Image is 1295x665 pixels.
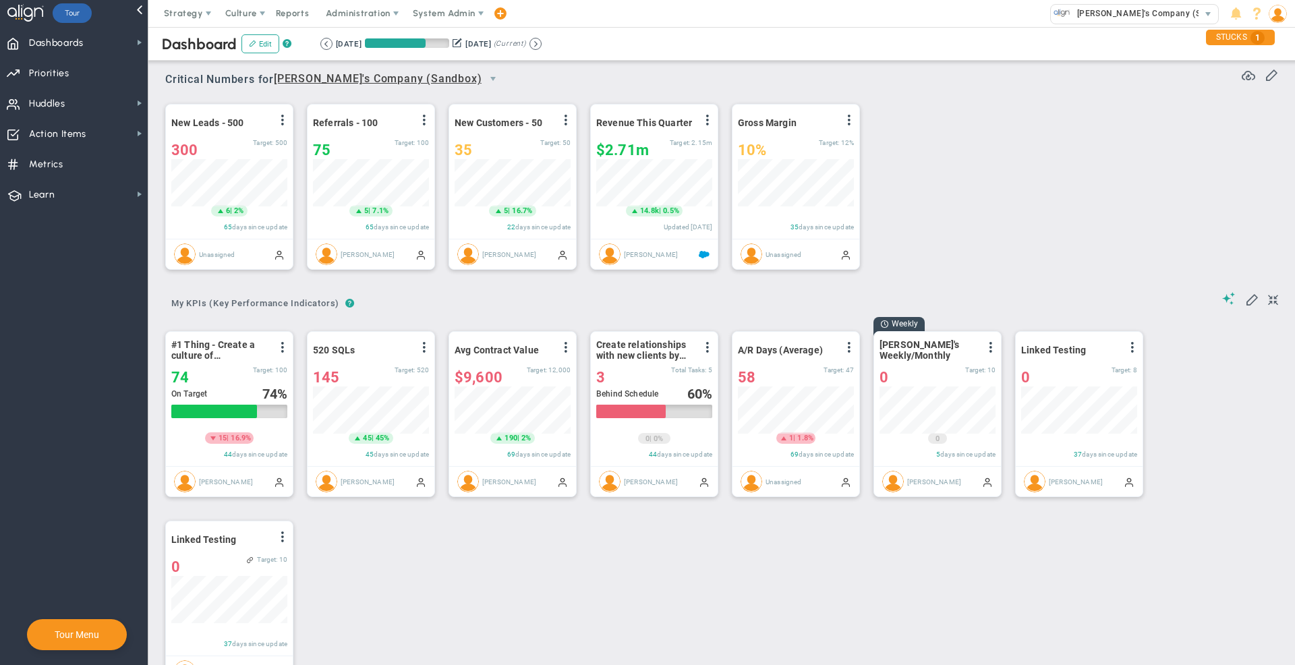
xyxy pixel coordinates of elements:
span: Target: [1112,366,1132,374]
span: 1.8% [797,434,813,442]
span: On Target [171,389,207,399]
span: Manually Updated [557,249,568,260]
span: [PERSON_NAME] [624,478,678,485]
span: 58 [738,369,755,386]
span: Target: [527,366,547,374]
span: [PERSON_NAME] [482,478,536,485]
img: Mark Collins [174,471,196,492]
span: Linked Testing [1021,345,1086,355]
span: Unassigned [766,250,802,258]
span: Refresh Data [1242,67,1255,80]
span: #1 Thing - Create a culture of Transparency resulting in an eNPS score increase of 10 [171,339,269,361]
span: 0 [1021,369,1030,386]
img: Alex Abramson [1024,471,1045,492]
span: days since update [799,451,854,458]
img: Katie Williams [316,243,337,265]
span: 69 [790,451,799,458]
span: | [517,434,519,442]
span: 5 [936,451,940,458]
img: Katie Williams [457,471,479,492]
span: 12% [841,139,854,146]
span: 8 [1133,366,1137,374]
span: 75 [313,142,330,158]
span: days since update [232,223,287,231]
span: Unassigned [766,478,802,485]
span: 3 [596,369,605,386]
span: [PERSON_NAME]'s Company (Sandbox) [274,71,482,88]
div: Period Progress: 72% Day 66 of 91 with 25 remaining. [365,38,449,48]
span: 10 [987,366,996,374]
span: days since update [374,451,429,458]
span: 1 [789,433,793,444]
span: 0 [880,369,888,386]
span: | [659,206,661,215]
span: 44 [649,451,657,458]
span: 6 [226,206,230,216]
span: 74 [171,369,189,386]
span: days since update [515,451,571,458]
span: 10% [738,142,766,158]
span: Learn [29,181,55,209]
span: (Current) [494,38,526,50]
img: James Miller [599,471,621,492]
span: days since update [232,451,287,458]
span: 50 [563,139,571,146]
span: days since update [799,223,854,231]
span: Huddles [29,90,65,118]
span: Manually Updated [1124,476,1134,487]
span: | [508,206,510,215]
span: [PERSON_NAME] [907,478,961,485]
span: 500 [275,139,287,146]
span: Edit My KPIs [1245,292,1259,306]
span: Culture [225,8,257,18]
span: days since update [940,451,996,458]
span: Target: [819,139,839,146]
span: My KPIs (Key Performance Indicators) [165,293,345,314]
img: 48978.Person.photo [1269,5,1287,23]
span: [PERSON_NAME]'s Company (Sandbox) [1070,5,1234,22]
img: 33318.Company.photo [1054,5,1070,22]
button: Go to next period [529,38,542,50]
span: days since update [515,223,571,231]
span: Target: [965,366,985,374]
span: 37 [1074,451,1082,458]
img: Alex Abramson [882,471,904,492]
span: days since update [374,223,429,231]
button: Go to previous period [320,38,333,50]
span: [PERSON_NAME]'s Weekly/Monthly [880,339,977,361]
span: 0 [645,434,650,444]
button: Edit [241,34,279,53]
span: 45 [363,433,371,444]
span: [PERSON_NAME] [624,250,678,258]
span: | [230,206,232,215]
button: My KPIs (Key Performance Indicators) [165,293,345,316]
span: Manually Updated [840,476,851,487]
span: Manually Updated [699,476,710,487]
span: A/R Days (Average) [738,345,823,355]
span: Priorities [29,59,69,88]
span: [PERSON_NAME] [1049,478,1103,485]
span: 0.5% [663,206,679,215]
span: [PERSON_NAME] [482,250,536,258]
span: Strategy [164,8,203,18]
span: 300 [171,142,198,158]
span: 190 [505,433,517,444]
span: Manually Updated [415,476,426,487]
span: Manually Updated [274,249,285,260]
span: Target: [253,139,273,146]
span: 47 [846,366,854,374]
span: days since update [1082,451,1137,458]
span: | [368,206,370,215]
span: 100 [275,366,287,374]
span: select [1199,5,1218,24]
span: 2,154,350 [691,139,712,146]
span: Critical Numbers for [165,67,508,92]
span: 45% [376,434,389,442]
span: 65 [224,223,232,231]
span: [PERSON_NAME] [199,478,253,485]
span: Administration [326,8,390,18]
span: 65 [366,223,374,231]
span: 1 [1250,31,1265,45]
img: Miguel Cabrera [457,243,479,265]
span: 0 [171,558,180,575]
